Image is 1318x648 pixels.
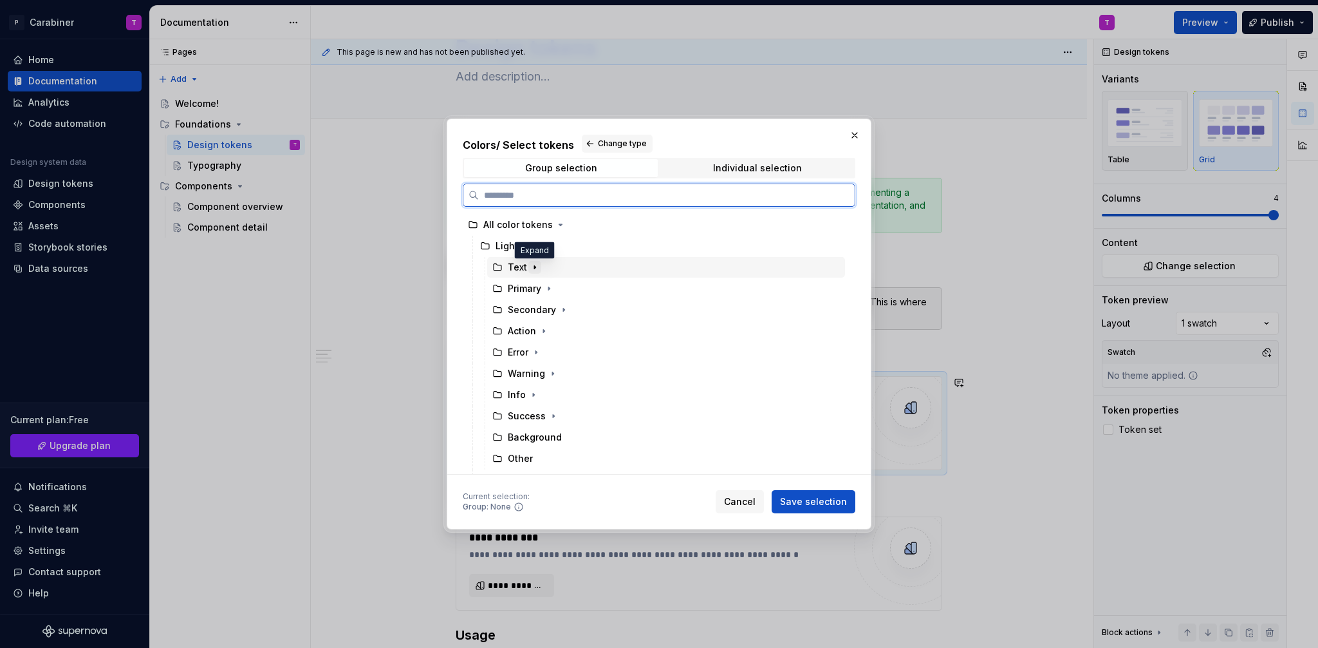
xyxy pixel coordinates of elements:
button: Save selection [772,490,855,513]
div: Warning [508,367,545,380]
div: Individual selection [713,163,802,173]
div: Secondary [508,303,556,316]
div: Group: None [463,502,511,512]
button: Change type [582,135,653,153]
span: Cancel [724,495,756,508]
div: Light [496,240,518,253]
div: Expand [515,242,555,259]
button: Cancel [716,490,764,513]
h2: Colors / Select tokens [463,135,855,153]
div: Action [508,325,536,338]
div: Info [508,388,526,401]
div: Success [508,410,546,423]
div: Error [508,346,528,359]
div: Current selection : [463,491,530,502]
div: Text [508,261,527,274]
div: Other [508,452,533,465]
div: Background [508,431,562,444]
span: Save selection [780,495,847,508]
div: Dark [496,473,516,486]
div: All color tokens [483,218,553,231]
span: Change type [598,138,647,149]
div: Primary [508,282,541,295]
div: Group selection [525,163,597,173]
